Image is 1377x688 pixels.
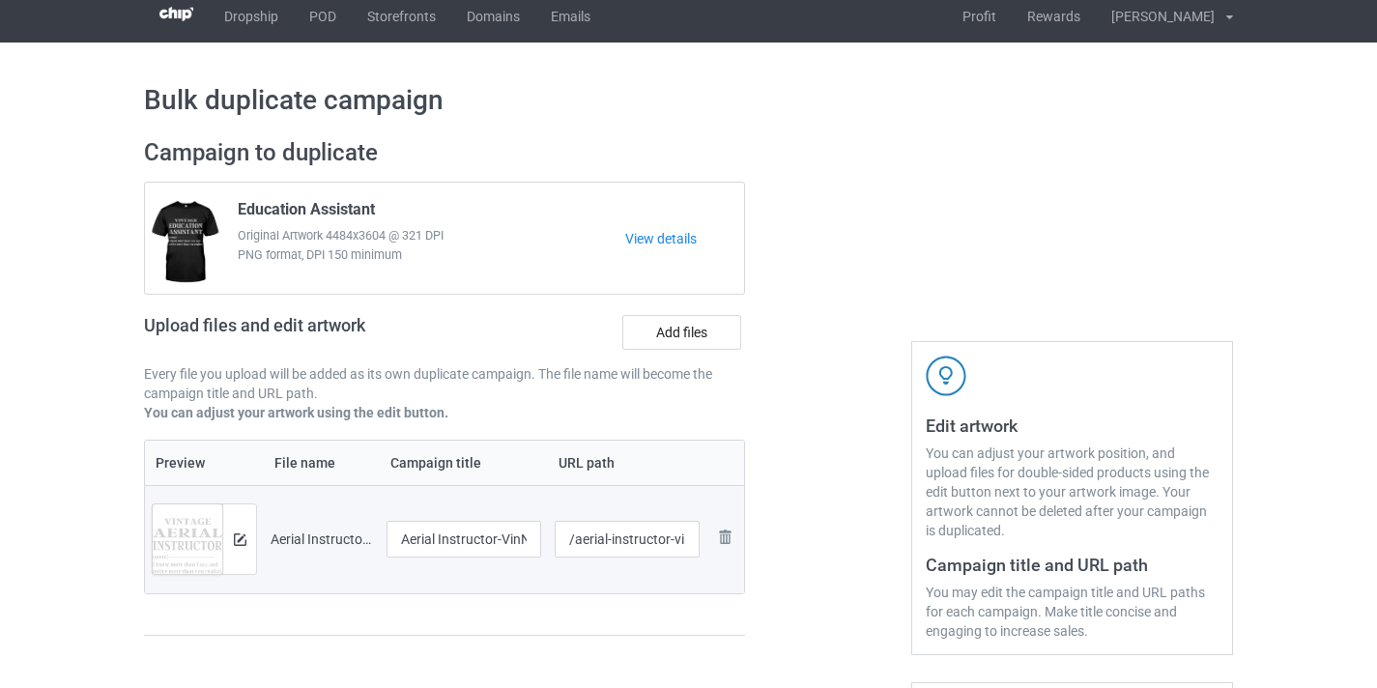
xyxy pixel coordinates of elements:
th: Preview [145,441,264,485]
h2: Upload files and edit artwork [144,315,504,351]
img: svg+xml;base64,PD94bWwgdmVyc2lvbj0iMS4wIiBlbmNvZGluZz0iVVRGLTgiPz4KPHN2ZyB3aWR0aD0iNDJweCIgaGVpZ2... [926,356,966,396]
th: File name [264,441,380,485]
label: Add files [622,315,741,350]
th: Campaign title [380,441,548,485]
a: View details [625,229,744,248]
img: 3d383065fc803cdd16c62507c020ddf8.png [159,7,193,21]
div: You can adjust your artwork position, and upload files for double-sided products using the edit b... [926,444,1219,540]
p: Every file you upload will be added as its own duplicate campaign. The file name will become the ... [144,364,745,403]
h1: Bulk duplicate campaign [144,83,1233,118]
h3: Edit artwork [926,415,1219,437]
div: You may edit the campaign title and URL paths for each campaign. Make title concise and engaging ... [926,583,1219,641]
th: URL path [548,441,707,485]
h2: Campaign to duplicate [144,138,745,168]
b: You can adjust your artwork using the edit button. [144,405,448,420]
h3: Campaign title and URL path [926,554,1219,576]
span: Original Artwork 4484x3604 @ 321 DPI [238,226,625,245]
span: Education Assistant [238,200,375,226]
span: PNG format, DPI 150 minimum [238,245,625,265]
img: svg+xml;base64,PD94bWwgdmVyc2lvbj0iMS4wIiBlbmNvZGluZz0iVVRGLTgiPz4KPHN2ZyB3aWR0aD0iMjhweCIgaGVpZ2... [713,526,736,549]
div: Aerial Instructor-VinNew.png [271,530,373,549]
img: svg+xml;base64,PD94bWwgdmVyc2lvbj0iMS4wIiBlbmNvZGluZz0iVVRGLTgiPz4KPHN2ZyB3aWR0aD0iMTRweCIgaGVpZ2... [234,533,246,546]
img: original.png [153,504,222,588]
